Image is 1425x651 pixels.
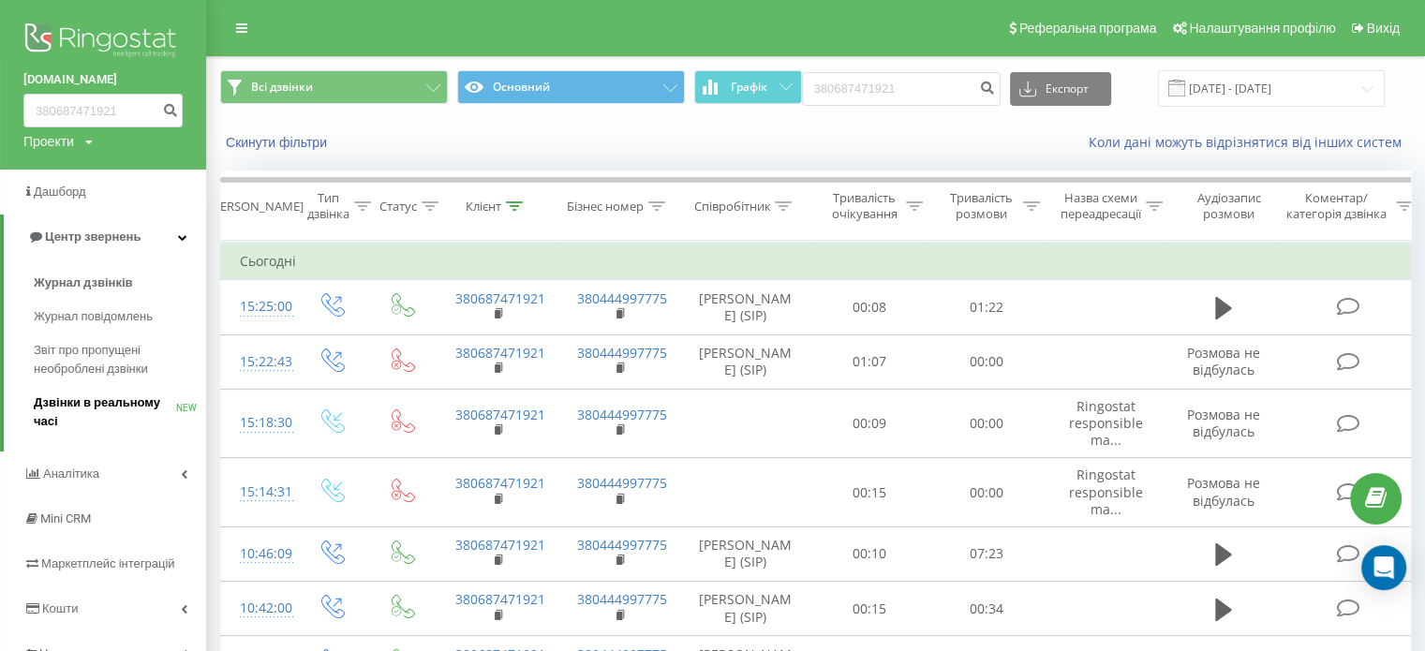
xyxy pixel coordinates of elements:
[1187,344,1260,378] span: Розмова не відбулась
[827,190,901,222] div: Тривалість очікування
[240,289,277,325] div: 15:25:00
[455,590,545,608] a: 380687471921
[34,341,197,378] span: Звіт про пропущені необроблені дзвінки
[1061,190,1141,222] div: Назва схеми переадресації
[1367,21,1400,36] span: Вихід
[209,199,304,215] div: [PERSON_NAME]
[1069,397,1143,449] span: Ringostat responsible ma...
[1089,133,1411,151] a: Коли дані можуть відрізнятися вiд інших систем
[577,289,667,307] a: 380444997775
[307,190,349,222] div: Тип дзвінка
[811,582,928,636] td: 00:15
[455,536,545,554] a: 380687471921
[23,94,183,127] input: Пошук за номером
[34,333,206,386] a: Звіт про пропущені необроблені дзвінки
[1187,474,1260,509] span: Розмова не відбулась
[240,590,277,627] div: 10:42:00
[680,526,811,581] td: [PERSON_NAME] (SIP)
[466,199,501,215] div: Клієнт
[455,406,545,423] a: 380687471921
[45,229,141,244] span: Центр звернень
[811,280,928,334] td: 00:08
[1183,190,1274,222] div: Аудіозапис розмови
[251,80,313,95] span: Всі дзвінки
[928,334,1046,389] td: 00:00
[23,70,183,89] a: [DOMAIN_NAME]
[1189,21,1335,36] span: Налаштування профілю
[41,556,175,570] span: Маркетплейс інтеграцій
[221,243,1420,280] td: Сьогодні
[455,289,545,307] a: 380687471921
[577,406,667,423] a: 380444997775
[693,199,770,215] div: Співробітник
[944,190,1018,222] div: Тривалість розмови
[680,280,811,334] td: [PERSON_NAME] (SIP)
[34,266,206,300] a: Журнал дзвінків
[928,582,1046,636] td: 00:34
[455,344,545,362] a: 380687471921
[928,526,1046,581] td: 07:23
[379,199,417,215] div: Статус
[1187,406,1260,440] span: Розмова не відбулась
[220,134,336,151] button: Скинути фільтри
[42,601,78,615] span: Кошти
[240,536,277,572] div: 10:46:09
[240,405,277,441] div: 15:18:30
[43,466,99,481] span: Аналiтика
[577,536,667,554] a: 380444997775
[928,389,1046,458] td: 00:00
[1019,21,1157,36] span: Реферальна програма
[928,458,1046,527] td: 00:00
[811,334,928,389] td: 01:07
[1282,190,1391,222] div: Коментар/категорія дзвінка
[1069,466,1143,517] span: Ringostat responsible ma...
[455,474,545,492] a: 380687471921
[1010,72,1111,106] button: Експорт
[4,215,206,259] a: Центр звернень
[680,582,811,636] td: [PERSON_NAME] (SIP)
[577,590,667,608] a: 380444997775
[34,185,86,199] span: Дашборд
[731,81,767,94] span: Графік
[23,132,74,151] div: Проекти
[928,280,1046,334] td: 01:22
[457,70,685,104] button: Основний
[34,393,176,431] span: Дзвінки в реальному часі
[567,199,644,215] div: Бізнес номер
[680,334,811,389] td: [PERSON_NAME] (SIP)
[34,300,206,333] a: Журнал повідомлень
[811,526,928,581] td: 00:10
[811,458,928,527] td: 00:15
[577,474,667,492] a: 380444997775
[34,274,133,292] span: Журнал дзвінків
[240,474,277,510] div: 15:14:31
[802,72,1001,106] input: Пошук за номером
[40,511,91,525] span: Mini CRM
[220,70,448,104] button: Всі дзвінки
[694,70,802,104] button: Графік
[23,19,183,66] img: Ringostat logo
[34,307,153,326] span: Журнал повідомлень
[240,344,277,380] div: 15:22:43
[1361,545,1406,590] div: Open Intercom Messenger
[811,389,928,458] td: 00:09
[34,386,206,438] a: Дзвінки в реальному часіNEW
[577,344,667,362] a: 380444997775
